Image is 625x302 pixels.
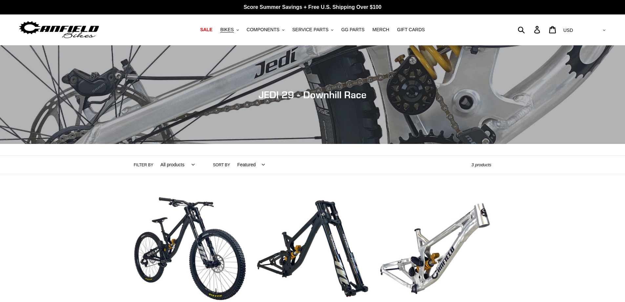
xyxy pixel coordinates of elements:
span: GG PARTS [341,27,365,33]
button: BIKES [217,25,242,34]
span: BIKES [220,27,234,33]
span: 3 products [471,162,491,167]
label: Filter by [134,162,154,168]
a: MERCH [369,25,392,34]
button: SERVICE PARTS [289,25,337,34]
label: Sort by [213,162,230,168]
span: SALE [200,27,212,33]
span: COMPONENTS [247,27,280,33]
a: GIFT CARDS [394,25,428,34]
a: GG PARTS [338,25,368,34]
button: COMPONENTS [243,25,288,34]
span: SERVICE PARTS [292,27,328,33]
span: MERCH [372,27,389,33]
span: GIFT CARDS [397,27,425,33]
span: JEDI 29 - Downhill Race [259,89,366,101]
img: Canfield Bikes [18,19,100,40]
a: SALE [197,25,216,34]
input: Search [521,22,538,37]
